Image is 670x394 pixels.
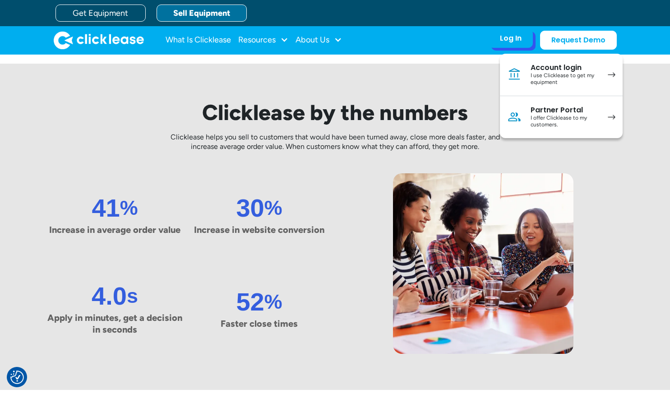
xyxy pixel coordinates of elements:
[55,5,146,22] a: Get Equipment
[162,133,508,152] p: Clicklease helps you sell to customers that would have been turned away, close more deals faster,...
[507,67,522,82] img: Bank icon
[162,100,508,126] h2: Clicklease by the numbers
[46,312,184,335] p: Apply in minutes, get a decision in seconds
[92,196,120,219] h3: 41
[507,110,522,124] img: Person icon
[531,63,599,72] div: Account login
[157,5,247,22] a: Sell Equipment
[531,72,599,86] div: I use Clicklease to get my equipment
[236,290,264,313] h3: 52
[500,34,522,43] div: Log In
[191,318,328,329] p: Faster close times
[608,115,615,120] img: arrow
[54,31,144,49] a: home
[393,173,573,354] img: Three woman sitting at an orange table looking at a computer
[120,196,138,219] h3: %
[500,54,623,96] a: Account loginI use Clicklease to get my equipment
[264,290,282,313] h3: %
[166,31,231,49] a: What Is Clicklease
[127,284,138,307] h3: s
[10,371,24,384] img: Revisit consent button
[264,196,282,219] h3: %
[238,31,288,49] div: Resources
[46,224,184,236] p: Increase in average order value
[608,72,615,77] img: arrow
[531,106,599,115] div: Partner Portal
[296,31,342,49] div: About Us
[54,31,144,49] img: Clicklease logo
[540,31,617,50] a: Request Demo
[191,224,328,236] p: Increase in website conversion
[500,54,623,138] nav: Log In
[92,284,127,307] h3: 4.0
[500,96,623,138] a: Partner PortalI offer Clicklease to my customers.
[236,196,264,219] h3: 30
[10,371,24,384] button: Consent Preferences
[531,115,599,129] div: I offer Clicklease to my customers.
